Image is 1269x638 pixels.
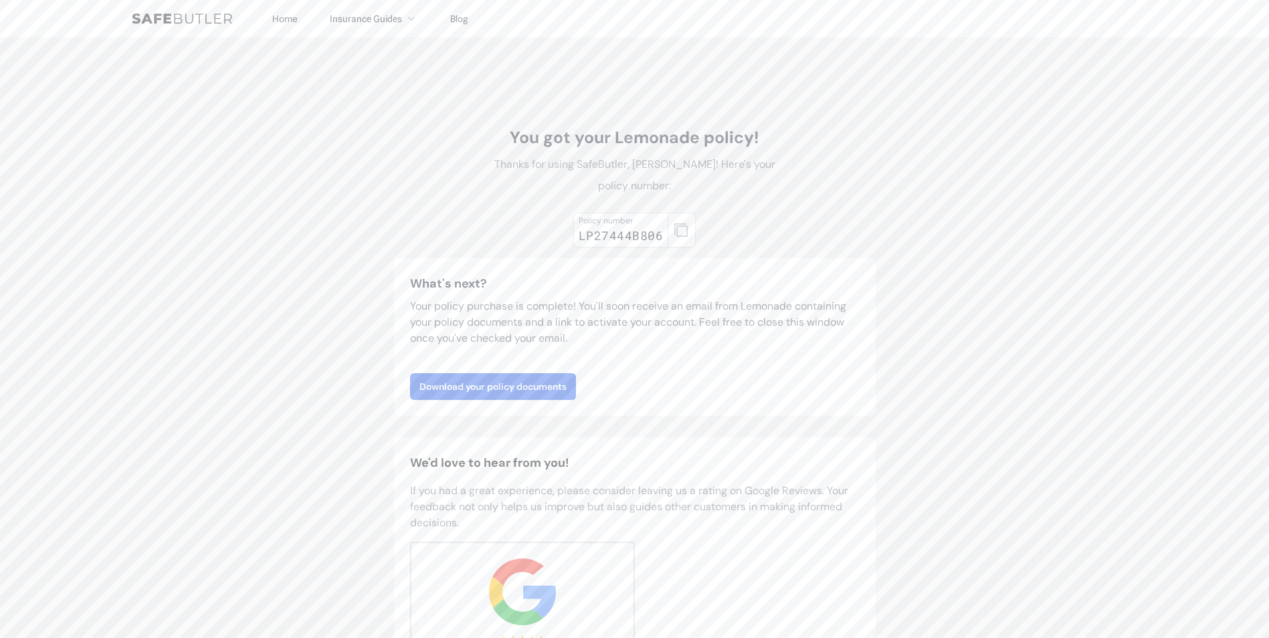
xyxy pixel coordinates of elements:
[330,11,418,27] button: Insurance Guides
[410,453,860,472] h2: We'd love to hear from you!
[410,483,860,531] p: If you had a great experience, please consider leaving us a rating on Google Reviews. Your feedba...
[579,226,663,245] div: LP27444B806
[410,298,860,346] p: Your policy purchase is complete! You'll soon receive an email from Lemonade containing your poli...
[485,127,785,148] h1: You got your Lemonade policy!
[485,154,785,197] p: Thanks for using SafeButler, [PERSON_NAME]! Here's your policy number:
[132,13,232,24] img: SafeButler Text Logo
[579,215,663,226] div: Policy number
[272,13,298,25] a: Home
[489,558,556,625] img: google.svg
[450,13,468,25] a: Blog
[410,373,576,400] a: Download your policy documents
[410,274,860,293] h3: What's next?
